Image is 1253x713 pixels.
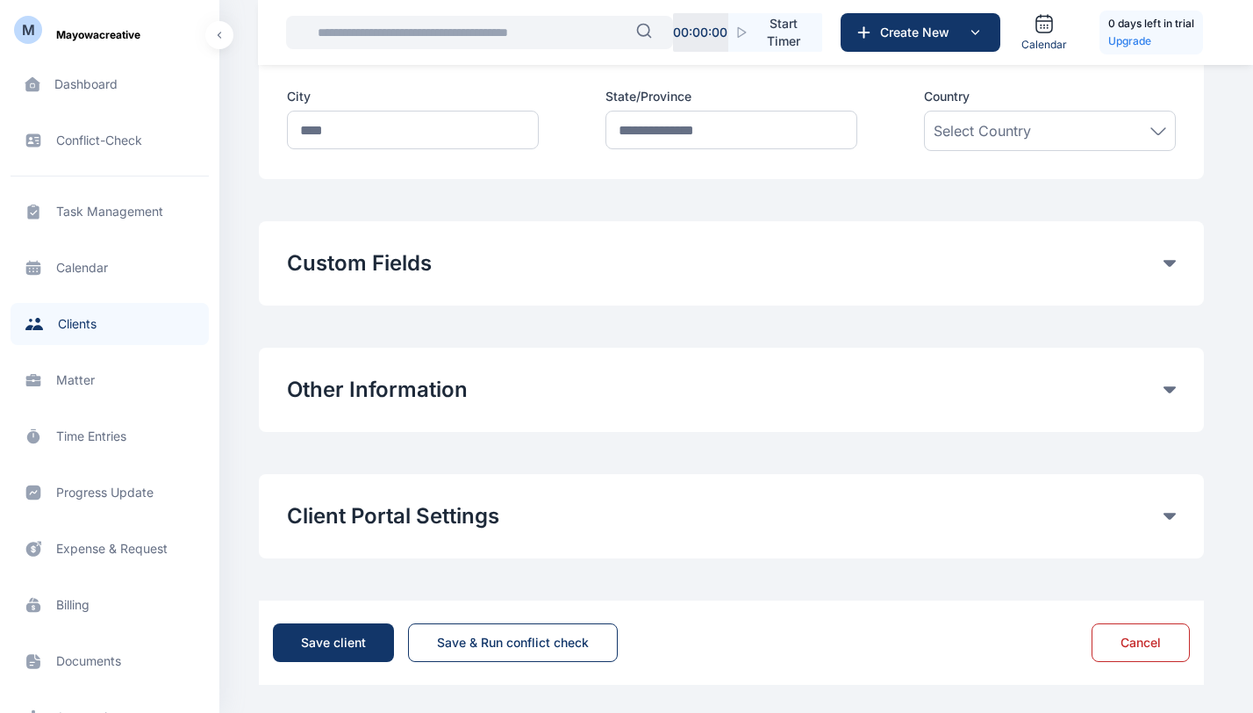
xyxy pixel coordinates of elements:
[11,191,209,233] a: task management
[1014,6,1074,59] a: Calendar
[841,13,1000,52] button: Create New
[287,88,539,105] label: City
[11,528,209,570] a: expense & request
[287,502,1163,530] button: Client Portal Settings
[11,303,209,345] a: clients
[287,376,1163,404] button: Other Information
[11,63,209,105] a: dashboard
[287,376,1176,404] div: Other Information
[1092,623,1190,662] button: Cancel
[11,415,209,457] a: time entries
[56,26,140,44] span: Mayowacreative
[287,502,1176,530] div: Client Portal Settings
[934,120,1031,141] span: Select Country
[11,359,209,401] a: matter
[14,21,42,49] button: M
[728,13,822,52] button: Start Timer
[1108,32,1194,50] a: Upgrade
[22,19,35,40] div: M
[273,623,394,662] button: Save client
[11,584,209,626] a: billing
[11,640,209,682] a: documents
[1021,38,1067,52] span: Calendar
[673,24,727,41] p: 00 : 00 : 00
[408,623,618,662] button: Save & Run conflict check
[605,88,857,105] label: State/Province
[1108,15,1194,32] h5: 0 days left in trial
[759,15,808,50] span: Start Timer
[924,88,970,105] span: Country
[301,634,366,652] div: Save client
[287,249,1176,277] div: Custom Fields
[873,24,964,41] span: Create New
[287,249,1163,277] button: Custom Fields
[11,119,209,162] a: conflict-check
[11,247,209,289] a: calendar
[11,472,209,514] a: progress update
[437,634,589,652] div: Save & Run conflict check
